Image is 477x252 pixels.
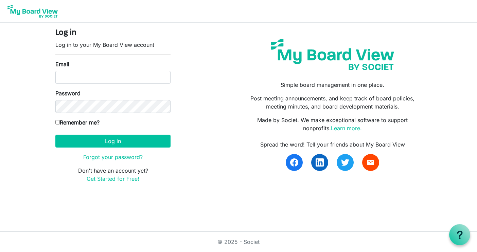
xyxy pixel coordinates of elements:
img: linkedin.svg [316,158,324,167]
img: My Board View Logo [5,3,60,20]
p: Log in to your My Board View account [55,41,171,49]
label: Remember me? [55,118,100,127]
div: Spread the word! Tell your friends about My Board View [244,140,422,149]
p: Simple board management in one place. [244,81,422,89]
h4: Log in [55,28,171,38]
a: © 2025 - Societ [217,238,260,245]
label: Email [55,60,69,68]
label: Password [55,89,81,97]
img: facebook.svg [290,158,298,167]
img: my-board-view-societ.svg [266,34,399,75]
a: email [362,154,379,171]
p: Don't have an account yet? [55,167,171,183]
span: email [367,158,375,167]
a: Learn more. [331,125,362,132]
button: Log in [55,135,171,148]
a: Forgot your password? [83,154,143,160]
a: Get Started for Free! [87,175,139,182]
p: Made by Societ. We make exceptional software to support nonprofits. [244,116,422,132]
img: twitter.svg [341,158,349,167]
p: Post meeting announcements, and keep track of board policies, meeting minutes, and board developm... [244,94,422,111]
input: Remember me? [55,120,60,124]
